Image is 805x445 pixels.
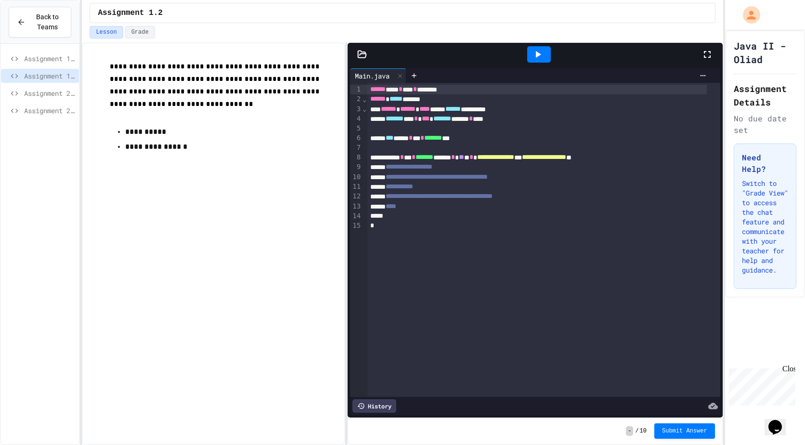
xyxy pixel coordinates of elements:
[125,26,155,39] button: Grade
[350,172,362,182] div: 10
[734,39,796,66] h1: Java II - Oliad
[4,4,66,61] div: Chat with us now!Close
[350,221,362,231] div: 15
[350,153,362,162] div: 8
[350,143,362,153] div: 7
[725,365,795,406] iframe: chat widget
[350,162,362,172] div: 9
[350,85,362,94] div: 1
[350,94,362,104] div: 2
[90,26,123,39] button: Lesson
[734,113,796,136] div: No due date set
[350,192,362,201] div: 12
[350,114,362,124] div: 4
[654,423,715,439] button: Submit Answer
[350,71,394,81] div: Main.java
[350,182,362,192] div: 11
[24,88,75,98] span: Assignment 2.1
[350,202,362,211] div: 13
[742,179,788,275] p: Switch to "Grade View" to access the chat feature and communicate with your teacher for help and ...
[362,95,367,103] span: Fold line
[635,427,638,435] span: /
[350,105,362,114] div: 3
[626,426,633,436] span: -
[98,7,162,19] span: Assignment 1.2
[350,124,362,133] div: 5
[765,406,795,435] iframe: chat widget
[734,82,796,109] h2: Assignment Details
[350,133,362,143] div: 6
[24,71,75,81] span: Assignment 1.2
[24,105,75,116] span: Assignment 2.2
[362,105,367,113] span: Fold line
[24,53,75,64] span: Assignment 1.1
[662,427,707,435] span: Submit Answer
[733,4,763,26] div: My Account
[742,152,788,175] h3: Need Help?
[640,427,647,435] span: 10
[352,399,396,413] div: History
[350,211,362,221] div: 14
[350,68,406,83] div: Main.java
[31,12,63,32] span: Back to Teams
[9,7,71,38] button: Back to Teams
